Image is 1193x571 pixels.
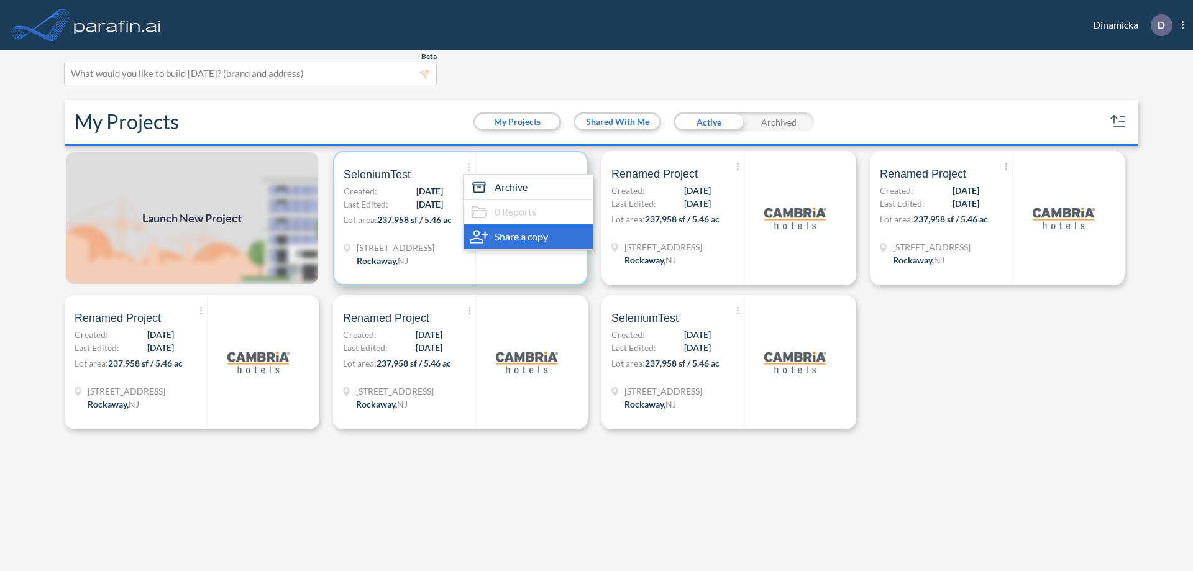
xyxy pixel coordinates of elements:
div: Active [674,112,744,131]
div: Rockaway, NJ [357,254,408,267]
div: Rockaway, NJ [88,398,139,411]
span: NJ [665,255,676,265]
img: add [65,151,319,285]
span: 321 Mt Hope Ave [893,240,971,254]
span: Launch New Project [142,210,242,227]
span: Created: [75,328,108,341]
img: logo [496,331,558,393]
span: Last Edited: [344,198,388,211]
span: 321 Mt Hope Ave [624,240,702,254]
span: Renamed Project [75,311,161,326]
div: Dinamicka [1074,14,1184,36]
span: NJ [397,399,408,409]
span: [DATE] [416,198,443,211]
span: SeleniumTest [344,167,411,182]
span: Lot area: [611,358,645,368]
span: Rockaway , [88,399,129,409]
div: Rockaway, NJ [893,254,944,267]
button: Shared With Me [575,114,659,129]
div: Rockaway, NJ [624,398,676,411]
span: Last Edited: [880,197,925,210]
span: Renamed Project [880,167,966,181]
span: 237,958 sf / 5.46 ac [645,214,720,224]
span: Rockaway , [893,255,934,265]
span: Rockaway , [624,255,665,265]
span: SeleniumTest [611,311,679,326]
span: 321 Mt Hope Ave [356,385,434,398]
a: Launch New Project [65,151,319,285]
span: Last Edited: [75,341,119,354]
span: 237,958 sf / 5.46 ac [108,358,183,368]
span: Last Edited: [343,341,388,354]
span: 237,958 sf / 5.46 ac [377,214,452,225]
span: Share a copy [495,229,548,244]
div: Rockaway, NJ [356,398,408,411]
img: logo [764,187,826,249]
span: Created: [880,184,913,197]
img: logo [71,12,163,37]
span: 237,958 sf / 5.46 ac [645,358,720,368]
span: NJ [665,399,676,409]
span: Rockaway , [356,399,397,409]
span: [DATE] [684,184,711,197]
span: Rockaway , [624,399,665,409]
span: Created: [611,328,645,341]
span: [DATE] [684,197,711,210]
span: Created: [343,328,377,341]
span: Renamed Project [343,311,429,326]
span: Last Edited: [611,341,656,354]
span: Lot area: [611,214,645,224]
span: NJ [934,255,944,265]
span: Created: [344,185,377,198]
span: Renamed Project [611,167,698,181]
p: D [1158,19,1165,30]
span: 237,958 sf / 5.46 ac [913,214,988,224]
span: [DATE] [953,184,979,197]
span: 321 Mt Hope Ave [624,385,702,398]
span: Lot area: [880,214,913,224]
span: 0 Reports [495,204,536,219]
span: [DATE] [416,341,442,354]
span: [DATE] [684,328,711,341]
span: Lot area: [75,358,108,368]
button: My Projects [475,114,559,129]
div: Rockaway, NJ [624,254,676,267]
span: 237,958 sf / 5.46 ac [377,358,451,368]
span: Archive [495,180,528,194]
span: [DATE] [684,341,711,354]
span: 321 Mt Hope Ave [357,241,434,254]
span: [DATE] [416,328,442,341]
span: [DATE] [953,197,979,210]
span: [DATE] [416,185,443,198]
img: logo [764,331,826,393]
span: Lot area: [344,214,377,225]
span: NJ [398,255,408,266]
span: NJ [129,399,139,409]
span: Last Edited: [611,197,656,210]
span: 321 Mt Hope Ave [88,385,165,398]
img: logo [227,331,290,393]
img: logo [1033,187,1095,249]
button: sort [1108,112,1128,132]
span: Beta [421,52,437,62]
span: Created: [611,184,645,197]
span: [DATE] [147,341,174,354]
div: Archived [744,112,814,131]
span: [DATE] [147,328,174,341]
span: Lot area: [343,358,377,368]
h2: My Projects [75,110,179,134]
span: Rockaway , [357,255,398,266]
